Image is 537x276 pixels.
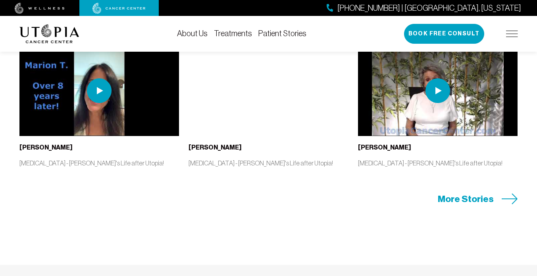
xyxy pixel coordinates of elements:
img: thumbnail [358,46,518,136]
img: logo [19,24,79,43]
b: [PERSON_NAME] [189,144,242,151]
img: cancer center [92,3,146,14]
img: play icon [425,78,450,103]
b: [PERSON_NAME] [358,144,411,151]
img: thumbnail [19,46,179,136]
img: wellness [15,3,65,14]
p: [MEDICAL_DATA] - [PERSON_NAME]'s Life after Utopia! [19,159,179,167]
iframe: YouTube video player [189,46,348,136]
b: [PERSON_NAME] [19,144,73,151]
a: Treatments [214,29,252,38]
a: Patient Stories [258,29,306,38]
p: [MEDICAL_DATA] - [PERSON_NAME]'s Life after Utopia! [358,159,518,167]
span: More Stories [438,193,494,205]
a: [PHONE_NUMBER] | [GEOGRAPHIC_DATA], [US_STATE] [327,2,521,14]
img: play icon [87,78,112,103]
img: icon-hamburger [506,31,518,37]
p: [MEDICAL_DATA] - [PERSON_NAME]'s Life after Utopia! [189,159,348,167]
button: Book Free Consult [404,24,484,44]
a: About Us [177,29,208,38]
a: More Stories [438,193,518,205]
span: [PHONE_NUMBER] | [GEOGRAPHIC_DATA], [US_STATE] [337,2,521,14]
